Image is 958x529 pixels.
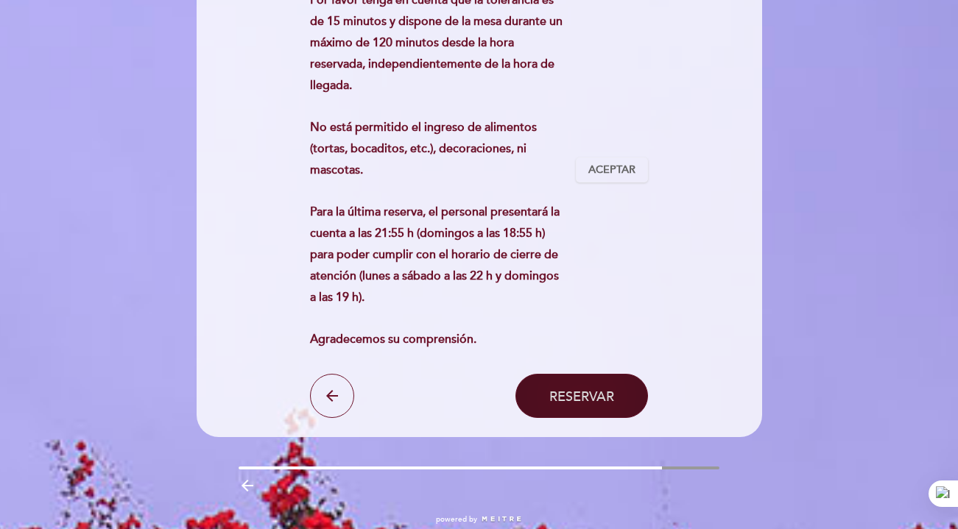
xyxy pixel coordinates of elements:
i: arrow_back [323,387,341,405]
button: Aceptar [576,157,648,182]
span: Aceptar [588,163,635,178]
span: powered by [436,514,477,525]
span: Reservar [549,388,614,404]
a: powered by [436,514,523,525]
button: arrow_back [310,374,354,418]
i: arrow_backward [239,477,256,494]
img: MEITRE [481,516,523,523]
button: Reservar [515,374,648,418]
